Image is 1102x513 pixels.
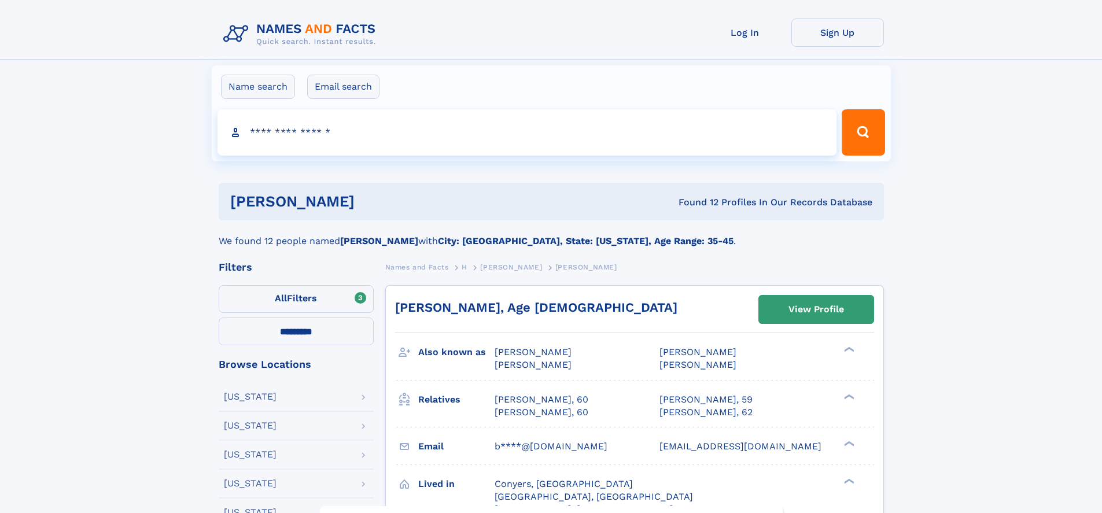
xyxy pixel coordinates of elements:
[340,235,418,246] b: [PERSON_NAME]
[224,421,277,430] div: [US_STATE]
[659,346,736,357] span: [PERSON_NAME]
[462,263,467,271] span: H
[841,440,855,447] div: ❯
[221,75,295,99] label: Name search
[438,235,734,246] b: City: [GEOGRAPHIC_DATA], State: [US_STATE], Age Range: 35-45
[659,441,821,452] span: [EMAIL_ADDRESS][DOMAIN_NAME]
[759,296,874,323] a: View Profile
[659,359,736,370] span: [PERSON_NAME]
[480,260,542,274] a: [PERSON_NAME]
[791,19,884,47] a: Sign Up
[495,346,572,357] span: [PERSON_NAME]
[219,359,374,370] div: Browse Locations
[841,477,855,485] div: ❯
[275,293,287,304] span: All
[841,393,855,400] div: ❯
[517,196,872,209] div: Found 12 Profiles In Our Records Database
[224,392,277,401] div: [US_STATE]
[219,19,385,50] img: Logo Names and Facts
[219,220,884,248] div: We found 12 people named with .
[842,109,884,156] button: Search Button
[841,346,855,353] div: ❯
[230,194,517,209] h1: [PERSON_NAME]
[462,260,467,274] a: H
[495,359,572,370] span: [PERSON_NAME]
[224,479,277,488] div: [US_STATE]
[659,406,753,419] a: [PERSON_NAME], 62
[418,390,495,409] h3: Relatives
[495,491,693,502] span: [GEOGRAPHIC_DATA], [GEOGRAPHIC_DATA]
[219,262,374,272] div: Filters
[395,300,677,315] a: [PERSON_NAME], Age [DEMOGRAPHIC_DATA]
[219,285,374,313] label: Filters
[224,450,277,459] div: [US_STATE]
[418,474,495,494] h3: Lived in
[555,263,617,271] span: [PERSON_NAME]
[307,75,379,99] label: Email search
[480,263,542,271] span: [PERSON_NAME]
[699,19,791,47] a: Log In
[418,342,495,362] h3: Also known as
[495,406,588,419] a: [PERSON_NAME], 60
[495,393,588,406] a: [PERSON_NAME], 60
[418,437,495,456] h3: Email
[495,478,633,489] span: Conyers, [GEOGRAPHIC_DATA]
[788,296,844,323] div: View Profile
[659,393,753,406] a: [PERSON_NAME], 59
[385,260,449,274] a: Names and Facts
[218,109,837,156] input: search input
